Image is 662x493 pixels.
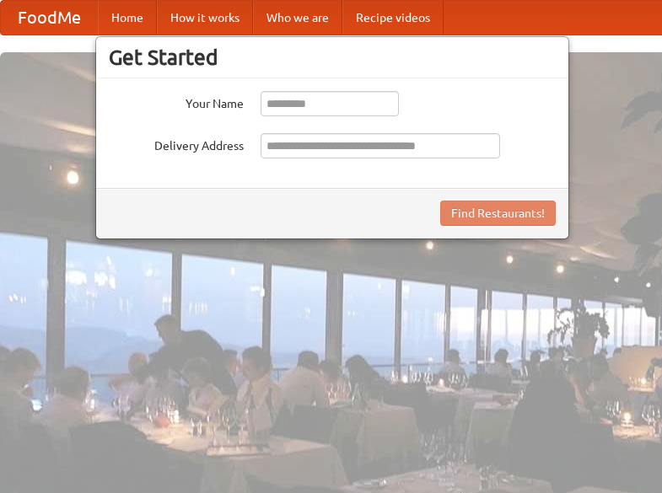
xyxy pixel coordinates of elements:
[253,1,342,35] a: Who we are
[342,1,444,35] a: Recipe videos
[109,45,556,70] h3: Get Started
[109,133,244,154] label: Delivery Address
[109,91,244,112] label: Your Name
[98,1,157,35] a: Home
[157,1,253,35] a: How it works
[1,1,98,35] a: FoodMe
[440,201,556,226] button: Find Restaurants!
